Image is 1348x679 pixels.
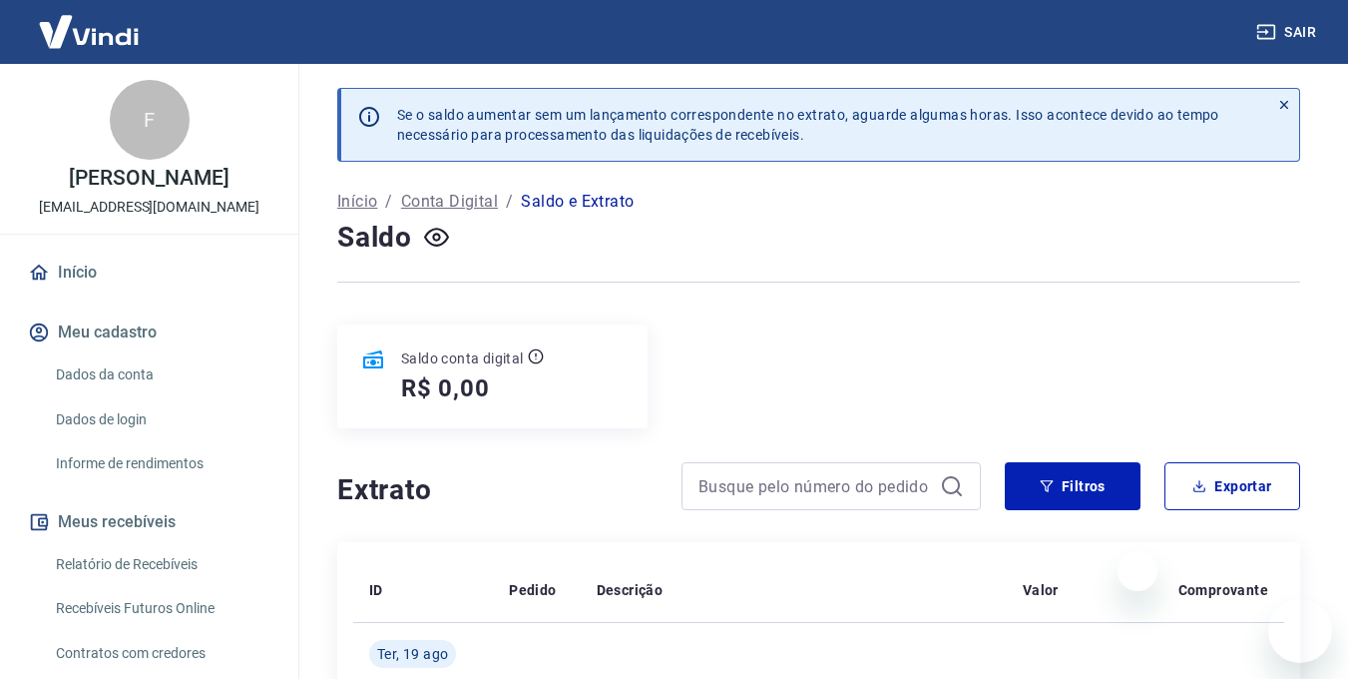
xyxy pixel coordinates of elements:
a: Início [337,190,377,214]
a: Informe de rendimentos [48,443,274,484]
input: Busque pelo número do pedido [698,471,932,501]
a: Dados de login [48,399,274,440]
h4: Extrato [337,470,658,510]
h5: R$ 0,00 [401,372,490,404]
h4: Saldo [337,218,412,258]
button: Meu cadastro [24,311,274,354]
p: / [385,190,392,214]
a: Relatório de Recebíveis [48,544,274,585]
button: Exportar [1164,462,1300,510]
a: Recebíveis Futuros Online [48,588,274,629]
p: Se o saldo aumentar sem um lançamento correspondente no extrato, aguarde algumas horas. Isso acon... [397,105,1219,145]
iframe: Fechar mensagem [1118,551,1157,591]
iframe: Botão para abrir a janela de mensagens [1268,599,1332,663]
a: Contratos com credores [48,633,274,674]
p: Descrição [597,580,664,600]
p: Saldo conta digital [401,348,524,368]
a: Conta Digital [401,190,498,214]
p: Saldo e Extrato [521,190,634,214]
p: ID [369,580,383,600]
button: Sair [1252,14,1324,51]
button: Meus recebíveis [24,500,274,544]
img: Vindi [24,1,154,62]
div: F [110,80,190,160]
p: / [506,190,513,214]
a: Início [24,251,274,295]
p: Pedido [509,580,556,600]
button: Filtros [1005,462,1140,510]
a: Dados da conta [48,354,274,395]
span: Ter, 19 ago [377,644,448,664]
p: Valor [1023,580,1059,600]
p: [PERSON_NAME] [69,168,228,189]
p: [EMAIL_ADDRESS][DOMAIN_NAME] [39,197,259,218]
